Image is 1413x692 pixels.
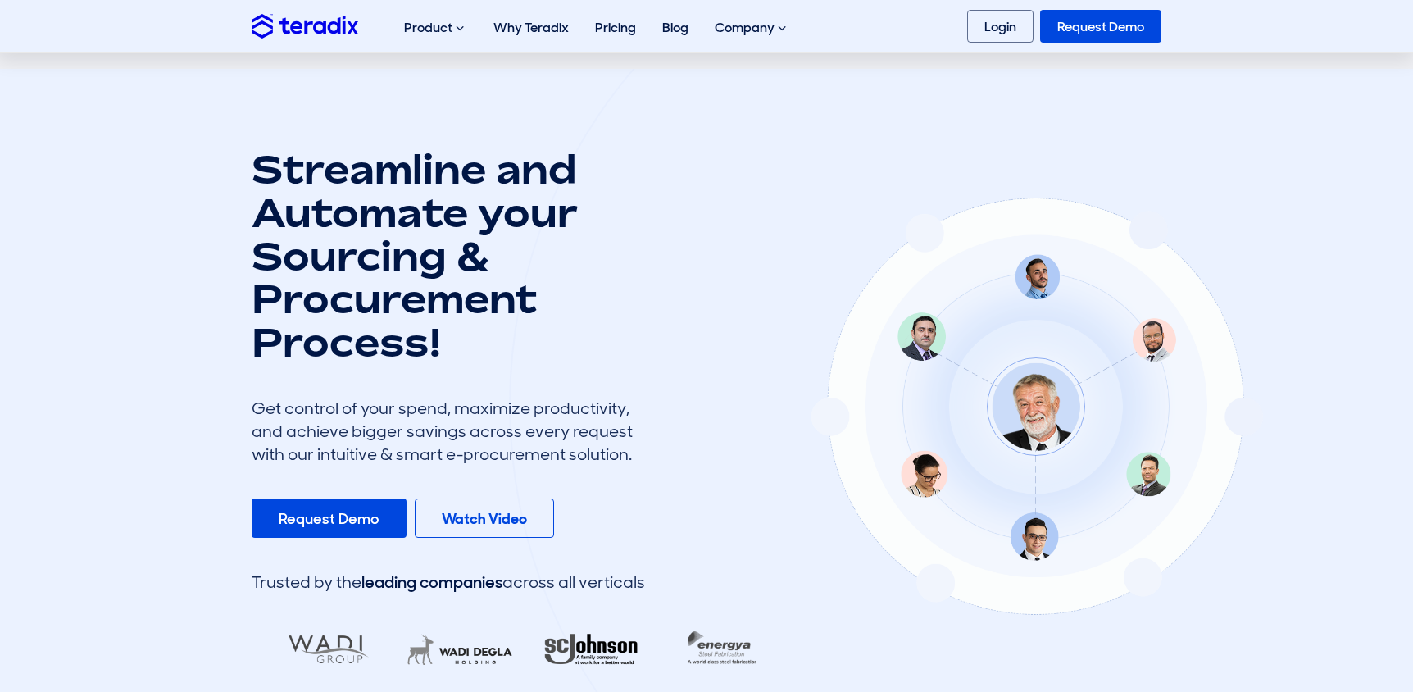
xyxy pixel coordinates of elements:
[649,2,702,53] a: Blog
[415,499,554,538] a: Watch Video
[582,2,649,53] a: Pricing
[391,2,480,54] div: Product
[442,509,527,529] b: Watch Video
[252,397,645,466] div: Get control of your spend, maximize productivity, and achieve bigger savings across every request...
[252,148,645,364] h1: Streamline and Automate your Sourcing & Procurement Process!
[252,499,407,538] a: Request Demo
[252,14,358,38] img: Teradix logo
[702,2,802,54] div: Company
[355,623,488,676] img: RA
[252,571,645,594] div: Trusted by the across all verticals
[1040,10,1161,43] a: Request Demo
[967,10,1034,43] a: Login
[361,571,502,593] span: leading companies
[486,623,619,676] img: Bariq
[480,2,582,53] a: Why Teradix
